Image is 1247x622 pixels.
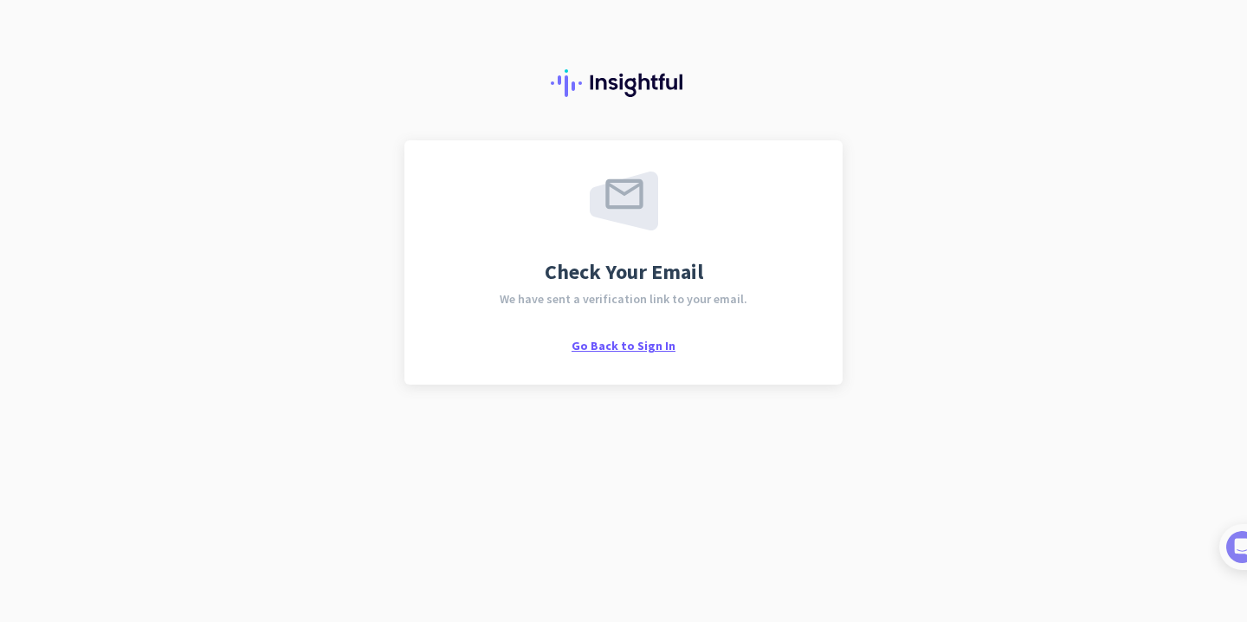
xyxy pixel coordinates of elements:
[551,69,696,97] img: Insightful
[572,338,675,353] span: Go Back to Sign In
[500,293,747,305] span: We have sent a verification link to your email.
[545,262,703,282] span: Check Your Email
[590,172,658,230] img: email-sent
